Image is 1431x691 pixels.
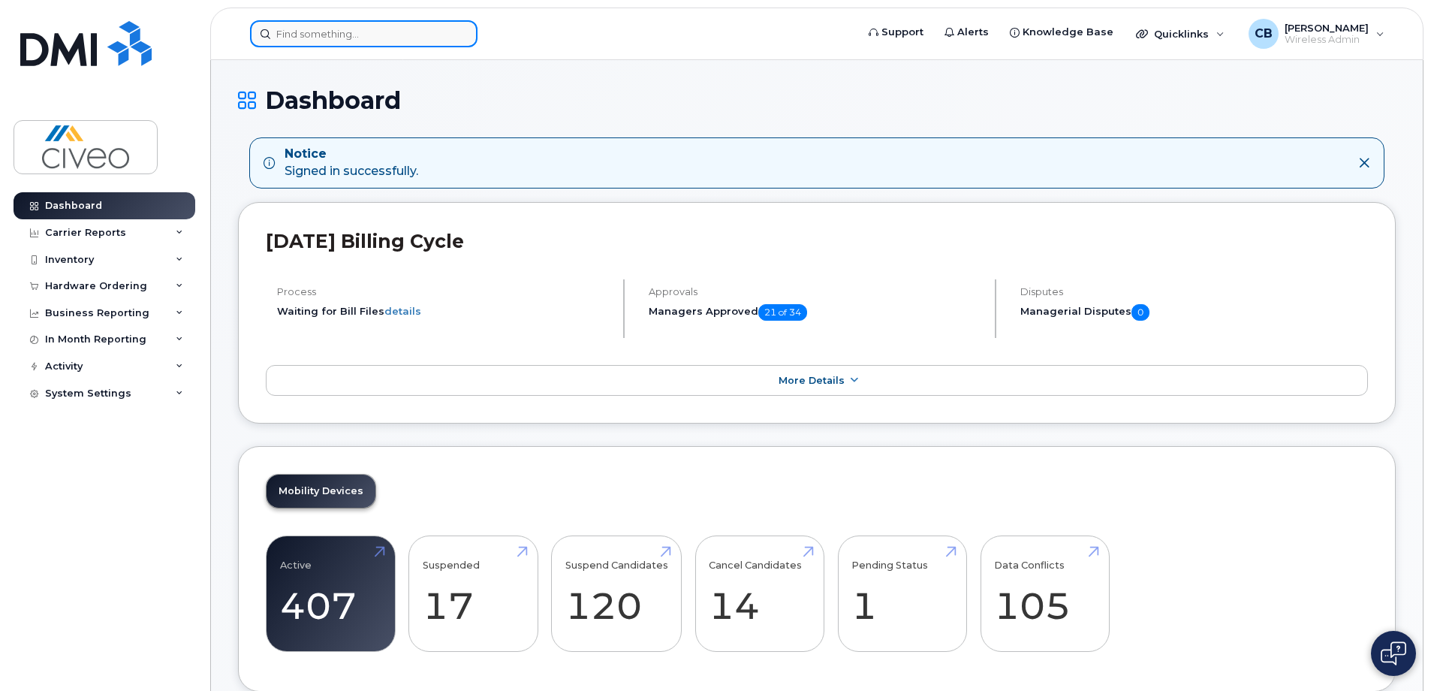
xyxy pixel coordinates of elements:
h5: Managers Approved [649,304,982,321]
a: Active 407 [280,545,381,644]
span: More Details [779,375,845,386]
span: 21 of 34 [758,304,807,321]
a: Pending Status 1 [851,545,953,644]
a: Suspend Candidates 120 [565,545,668,644]
h1: Dashboard [238,87,1396,113]
h4: Disputes [1020,286,1368,297]
a: Mobility Devices [267,475,375,508]
a: Data Conflicts 105 [994,545,1095,644]
strong: Notice [285,146,418,163]
a: details [384,305,421,317]
h5: Managerial Disputes [1020,304,1368,321]
h2: [DATE] Billing Cycle [266,230,1368,252]
div: Signed in successfully. [285,146,418,180]
a: Cancel Candidates 14 [709,545,810,644]
span: 0 [1131,304,1149,321]
h4: Approvals [649,286,982,297]
img: Open chat [1381,641,1406,665]
a: Suspended 17 [423,545,524,644]
h4: Process [277,286,610,297]
li: Waiting for Bill Files [277,304,610,318]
